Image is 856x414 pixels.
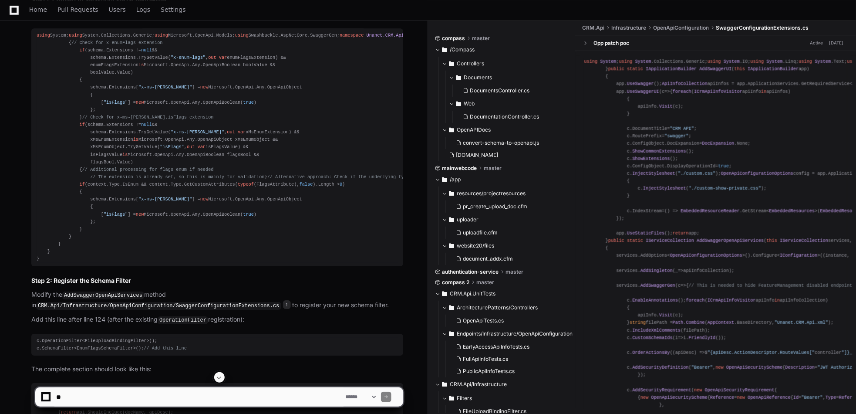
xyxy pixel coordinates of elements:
span: apiDesc [675,350,694,355]
span: EmbeddedResourceReader [681,208,740,214]
span: Users [109,7,126,12]
code: OperationFilter [158,316,208,324]
span: /app [450,176,461,183]
span: System [724,59,740,64]
span: Unanet.CRM.Api.Infrastructure.Filters [367,33,466,38]
span: public [608,66,624,71]
span: ShowCommonExtensions [632,149,686,154]
span: using [155,33,168,38]
span: RoutePrefix [632,133,662,139]
code: CRM.Api/Infrastructure/OpenApiConfiguration/SwaggerConfigurationExtensions.cs [36,302,281,310]
span: IndexStream [632,208,662,214]
span: Active [808,39,826,47]
span: Path [673,320,684,325]
span: "x-enumFlags" [171,55,206,60]
span: this [734,66,745,71]
span: using [708,59,721,64]
span: ICrmApiInfoVisitor [708,298,756,303]
span: IApplicationBuilder [748,66,799,71]
span: is [138,62,144,68]
svg: Directory [449,329,454,339]
span: AddSwaggerOpenApiServices [697,238,764,243]
span: AddSwaggerGen [640,283,675,288]
span: // Add this line [144,346,187,351]
span: AddSingleton [640,268,673,273]
button: /app [435,173,569,187]
h2: Step 2: Register the Schema Filter [31,276,403,285]
button: OpenApiTests.cs [452,315,567,327]
span: AddSecurityDefinition [632,365,688,370]
span: compass [442,35,465,42]
span: UseStaticFiles [627,231,664,236]
span: System [815,59,831,64]
span: "x-ms-[PERSON_NAME]" [138,197,192,202]
span: FullApiInfoTests.cs [463,356,508,363]
span: PublicApiInfoTests.cs [463,368,515,375]
span: pr_create_upload_doc.cfm [463,203,527,210]
button: uploader [442,213,569,227]
span: Documents [464,74,492,81]
span: => [678,283,686,288]
svg: Directory [449,241,454,251]
span: "isFlags" [104,100,128,105]
span: Pull Requests [57,7,98,12]
span: master [506,268,523,275]
span: is [133,137,138,142]
span: Combine [686,320,704,325]
span: Settings [161,7,185,12]
span: CRM.Api [582,24,604,31]
button: Web [449,97,569,111]
span: AddOptions [640,253,667,258]
button: DocumentsController.cs [459,85,563,97]
span: FriendlyId [689,335,716,340]
span: out [208,55,216,60]
span: // Check for x-enumFlags extension [71,40,162,45]
button: Controllers [442,57,569,71]
span: System [635,59,651,64]
span: using [799,59,812,64]
span: in [775,298,780,303]
span: null [141,122,152,127]
span: EnableAnnotations [632,298,678,303]
span: DocumentTitle [632,126,667,131]
span: new [715,365,723,370]
span: true [243,100,254,105]
span: ApiInfoCollection [662,81,708,86]
span: => [675,268,684,273]
span: ( ) => [673,350,705,355]
button: DocumentationController.cs [459,111,563,123]
span: "swagger" [664,133,688,139]
span: ArchitecturePatterns/Controllers [457,304,538,311]
span: compass 2 [442,279,469,286]
p: Add this line after line 124 (after the existing registration): [31,315,403,325]
span: UseSwaggerUI [627,89,659,94]
button: CRM.Api.UnitTests [435,287,569,301]
span: master [476,279,494,286]
span: => [662,89,670,94]
div: Opp patch poc [593,40,629,47]
span: if [80,48,85,53]
span: website20/files [457,242,494,249]
span: CRM.Api.UnitTests [450,290,495,297]
span: uploader [457,216,479,223]
span: using [584,59,597,64]
span: foreach [686,298,704,303]
span: "CRM API" [670,126,694,131]
span: var [198,144,206,149]
span: 0 [340,182,342,187]
p: Modify the method in to register your new schema filter. [31,290,403,310]
span: "Bearer" [691,365,713,370]
span: master [484,165,502,172]
span: EmbeddedResources [769,208,815,214]
span: GetRequiredService [801,81,849,86]
span: OrderActionsBy [632,350,670,355]
span: var [219,55,227,60]
span: OpenApiConfiguration [653,24,709,31]
span: AddSwaggerUI [699,66,731,71]
span: authentication-service [442,268,499,275]
span: ShowExtensions [632,156,670,161]
svg: Directory [456,98,461,109]
span: "isFlags" [160,144,184,149]
svg: Directory [449,188,454,199]
span: // Additional processing for flags enum if needed [82,167,214,172]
